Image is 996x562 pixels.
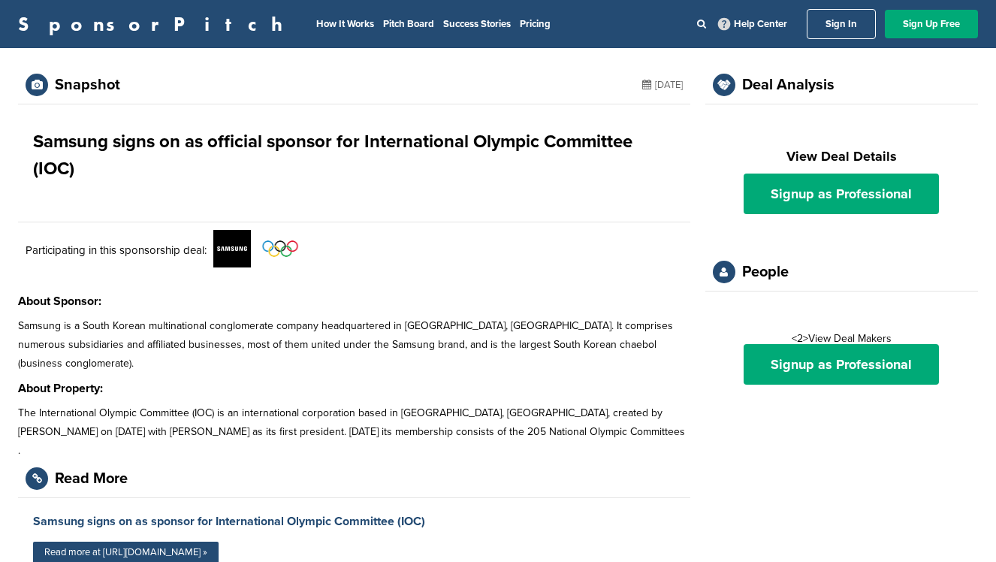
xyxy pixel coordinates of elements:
[33,514,425,529] a: Samsung signs on as sponsor for International Olympic Committee (IOC)
[744,174,939,214] a: Signup as Professional
[18,316,690,373] p: Samsung is a South Korean multinational conglomerate company headquartered in [GEOGRAPHIC_DATA], ...
[18,379,690,397] h3: About Property:
[26,241,207,259] p: Participating in this sponsorship deal:
[55,471,128,486] div: Read More
[55,77,120,92] div: Snapshot
[33,128,675,183] h1: Samsung signs on as official sponsor for International Olympic Committee (IOC)
[720,147,963,167] h2: View Deal Details
[443,18,511,30] a: Success Stories
[261,230,299,267] img: Olympics logo
[18,403,690,461] p: The International Olympic Committee (IOC) is an international corporation based in [GEOGRAPHIC_DA...
[807,9,876,39] a: Sign In
[383,18,434,30] a: Pitch Board
[885,10,978,38] a: Sign Up Free
[744,344,939,385] a: Signup as Professional
[18,14,292,34] a: SponsorPitch
[18,292,690,310] h3: About Sponsor:
[316,18,374,30] a: How It Works
[742,77,835,92] div: Deal Analysis
[213,230,251,267] img: 2rrmwrfg 400x400
[742,264,789,279] div: People
[520,18,551,30] a: Pricing
[720,334,963,385] div: <2>View Deal Makers
[715,15,790,33] a: Help Center
[642,74,683,96] div: [DATE]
